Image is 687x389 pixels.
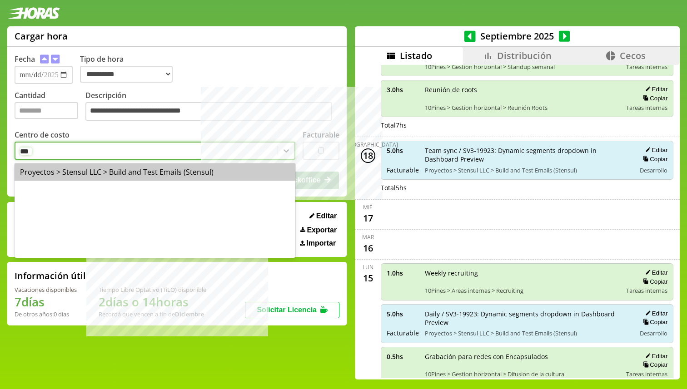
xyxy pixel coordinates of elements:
[15,163,295,181] div: Proyectos > Stensul LLC > Build and Test Emails (Stensul)
[15,30,68,42] h1: Cargar hora
[361,271,375,286] div: 15
[425,286,620,295] span: 10Pines > Areas internas > Recruiting
[640,166,667,174] span: Desarrollo
[640,318,667,326] button: Copiar
[15,90,85,123] label: Cantidad
[303,130,339,140] label: Facturable
[497,49,552,62] span: Distribución
[425,103,620,112] span: 10Pines > Gestion horizontal > Reunión Roots
[626,370,667,378] span: Tareas internas
[307,212,339,221] button: Editar
[425,329,630,337] span: Proyectos > Stensul LLC > Build and Test Emails (Stensul)
[387,310,418,318] span: 5.0 hs
[85,102,332,121] textarea: Descripción
[245,302,339,318] button: Solicitar Licencia
[306,239,336,247] span: Importar
[15,286,77,294] div: Vacaciones disponibles
[626,63,667,71] span: Tareas internas
[99,286,206,294] div: Tiempo Libre Optativo (TiLO) disponible
[626,103,667,112] span: Tareas internas
[387,352,418,361] span: 0.5 hs
[425,146,630,163] span: Team sync / SV3-19923: Dynamic segments dropdown in Dashboard Preview
[642,269,667,276] button: Editar
[85,90,339,123] label: Descripción
[80,54,180,84] label: Tipo de hora
[425,370,620,378] span: 10Pines > Gestion horizontal > Difusion de la cultura
[99,294,206,310] h1: 2 días o 14 horas
[640,94,667,102] button: Copiar
[640,329,667,337] span: Desarrollo
[425,310,630,327] span: Daily / SV3-19923: Dynamic segments dropdown in Dashboard Preview
[363,263,373,271] div: lun
[361,211,375,226] div: 17
[298,226,339,235] button: Exportar
[7,7,60,19] img: logotipo
[640,278,667,286] button: Copiar
[338,141,398,148] div: [DEMOGRAPHIC_DATA]
[363,203,373,211] div: mié
[387,146,418,155] span: 5.0 hs
[15,54,35,64] label: Fecha
[476,30,559,42] span: Septiembre 2025
[387,85,418,94] span: 3.0 hs
[626,286,667,295] span: Tareas internas
[257,306,317,314] span: Solicitar Licencia
[15,294,77,310] h1: 7 días
[425,85,620,94] span: Reunión de roots
[640,361,667,369] button: Copiar
[425,166,630,174] span: Proyectos > Stensul LLC > Build and Test Emails (Stensul)
[640,155,667,163] button: Copiar
[387,166,418,174] span: Facturable
[381,121,674,129] div: Total 7 hs
[642,85,667,93] button: Editar
[387,329,418,337] span: Facturable
[642,146,667,154] button: Editar
[361,241,375,256] div: 16
[387,269,418,277] span: 1.0 hs
[316,212,337,220] span: Editar
[425,63,620,71] span: 10Pines > Gestion horizontal > Standup semanal
[425,352,620,361] span: Grabación para redes con Encapsulados
[425,269,620,277] span: Weekly recruiting
[99,310,206,318] div: Recordá que vencen a fin de
[307,226,337,234] span: Exportar
[620,49,646,62] span: Cecos
[642,310,667,317] button: Editar
[15,130,70,140] label: Centro de costo
[80,66,173,83] select: Tipo de hora
[15,102,78,119] input: Cantidad
[361,148,375,163] div: 18
[381,183,674,192] div: Total 5 hs
[175,310,204,318] b: Diciembre
[642,352,667,360] button: Editar
[355,65,680,378] div: scrollable content
[362,233,374,241] div: mar
[15,270,86,282] h2: Información útil
[400,49,432,62] span: Listado
[15,310,77,318] div: De otros años: 0 días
